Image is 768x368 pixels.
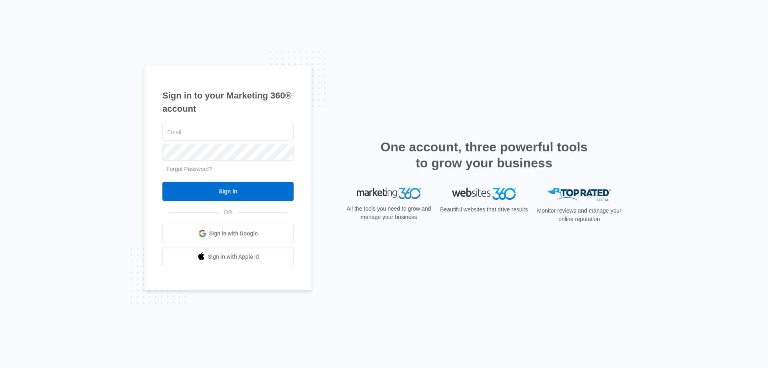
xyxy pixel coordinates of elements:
[162,247,294,266] a: Sign in with Apple Id
[166,166,212,172] a: Forgot Password?
[547,188,611,201] img: Top Rated Local
[208,253,259,261] span: Sign in with Apple Id
[209,229,258,238] span: Sign in with Google
[162,89,294,115] h1: Sign in to your Marketing 360® account
[439,205,529,214] p: Beautiful websites that drive results
[162,224,294,243] a: Sign in with Google
[162,182,294,201] input: Sign In
[378,139,590,171] h2: One account, three powerful tools to grow your business
[218,208,238,217] span: OR
[344,205,434,221] p: All the tools you need to grow and manage your business
[534,207,624,223] p: Monitor reviews and manage your online reputation
[357,188,421,199] img: Marketing 360
[452,188,516,199] img: Websites 360
[162,124,294,141] input: Email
